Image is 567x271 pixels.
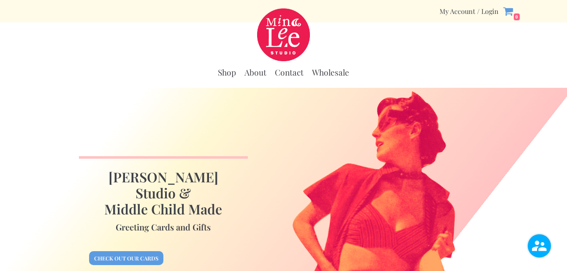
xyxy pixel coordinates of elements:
div: Primary Menu [218,63,349,82]
span: 0 [513,13,520,21]
a: Mina Lee Studio [257,8,310,61]
img: user.png [528,234,551,257]
a: 0 [503,6,520,16]
h1: [PERSON_NAME] Studio & Middle Child Made [89,169,238,217]
a: Contact [275,67,304,78]
a: Shop [218,67,236,78]
a: Wholesale [312,67,349,78]
a: About [244,67,266,78]
div: Secondary Menu [439,7,499,16]
a: Check out our cards [89,251,163,265]
h4: Greeting Cards and Gifts [89,223,238,231]
a: My Account / Login [439,7,499,16]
